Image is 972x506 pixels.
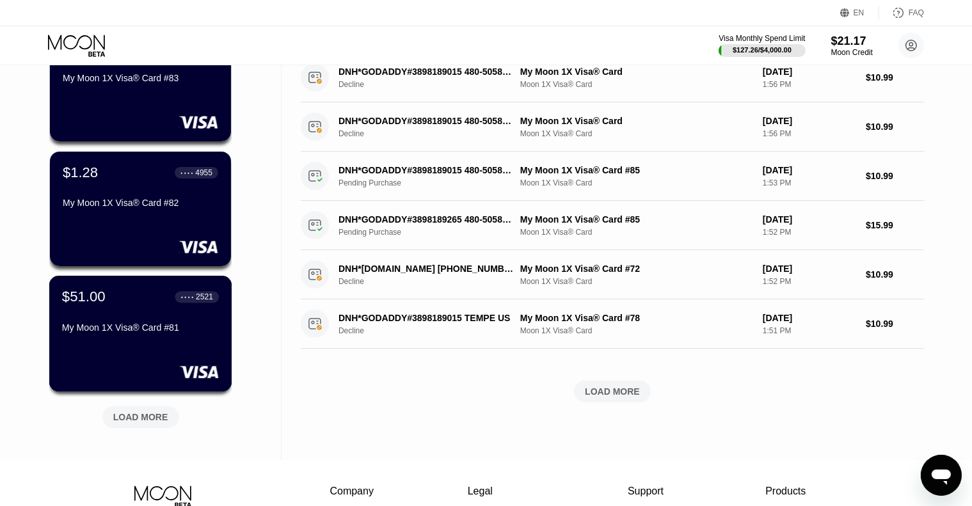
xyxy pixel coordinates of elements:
div: Decline [339,277,527,286]
div: DNH*GODADDY#3898189015 480-5058855 US [339,116,514,126]
div: Visa Monthly Spend Limit [719,34,805,43]
div: LOAD MORE [301,381,924,402]
div: $51.00● ● ● ●2521My Moon 1X Visa® Card #81 [50,276,231,391]
div: $1.28● ● ● ●4955My Moon 1X Visa® Card #82 [50,152,231,266]
div: DNH*GODADDY#3898189265 480-5058855 US [339,214,514,225]
div: EN [854,8,864,17]
div: DNH*GODADDY#3898189015 TEMPE US [339,313,514,323]
div: My Moon 1X Visa® Card #81 [62,322,219,333]
div: EN [840,6,879,19]
div: My Moon 1X Visa® Card #72 [520,264,753,274]
div: [DATE] [763,264,856,274]
div: Moon 1X Visa® Card [520,326,753,335]
div: 1:52 PM [763,277,856,286]
iframe: Button to launch messaging window [921,455,962,496]
div: Decline [339,129,527,138]
div: DNH*GODADDY#3898189015 TEMPE USDeclineMy Moon 1X Visa® Card #78Moon 1X Visa® Card[DATE]1:51 PM$10.99 [301,299,924,349]
div: DNH*GODADDY#3898189015 480-5058855 US [339,165,514,175]
div: $21.17Moon Credit [831,35,873,57]
div: Decline [339,326,527,335]
div: My Moon 1X Visa® Card #85 [520,214,753,225]
div: DNH*GODADDY#3898189015 480-5058855 USPending PurchaseMy Moon 1X Visa® Card #85Moon 1X Visa® Card[... [301,152,924,201]
div: Visa Monthly Spend Limit$127.26/$4,000.00 [719,34,805,57]
div: LOAD MORE [93,401,189,428]
div: DNH*GODADDY#3898189015 480-5058855 US [339,67,514,77]
div: My Moon 1X Visa® Card #82 [63,198,218,208]
div: My Moon 1X Visa® Card #85 [520,165,753,175]
div: $10.99 [866,72,924,83]
div: My Moon 1X Visa® Card [520,116,753,126]
div: Moon Credit [831,48,873,57]
div: $51.00 [62,289,106,305]
div: LOAD MORE [585,386,640,397]
div: $10.99 [866,122,924,132]
div: $0.33● ● ● ●1344My Moon 1X Visa® Card #83 [50,27,231,141]
div: 1:53 PM [763,178,856,187]
div: Company [330,486,374,497]
div: LOAD MORE [113,411,168,423]
div: 1:51 PM [763,326,856,335]
div: Decline [339,80,527,89]
div: DNH*[DOMAIN_NAME] [PHONE_NUMBER] US [339,264,514,274]
div: 1:52 PM [763,228,856,237]
div: [DATE] [763,313,856,323]
div: Legal [468,486,534,497]
div: $15.99 [866,220,924,230]
div: Moon 1X Visa® Card [520,178,753,187]
div: [DATE] [763,67,856,77]
div: [DATE] [763,214,856,225]
div: Products [765,486,806,497]
div: Moon 1X Visa® Card [520,277,753,286]
div: $10.99 [866,269,924,280]
div: My Moon 1X Visa® Card #83 [63,73,218,83]
div: 4955 [195,168,212,177]
div: DNH*GODADDY#3898189015 480-5058855 USDeclineMy Moon 1X Visa® CardMoon 1X Visa® Card[DATE]1:56 PM$... [301,53,924,102]
div: DNH*GODADDY#3898189265 480-5058855 USPending PurchaseMy Moon 1X Visa® Card #85Moon 1X Visa® Card[... [301,201,924,250]
div: $127.26 / $4,000.00 [733,46,792,54]
div: Moon 1X Visa® Card [520,80,753,89]
div: DNH*[DOMAIN_NAME] [PHONE_NUMBER] USDeclineMy Moon 1X Visa® Card #72Moon 1X Visa® Card[DATE]1:52 P... [301,250,924,299]
div: Pending Purchase [339,178,527,187]
div: My Moon 1X Visa® Card #78 [520,313,753,323]
div: ● ● ● ● [180,171,193,175]
div: ● ● ● ● [181,295,194,299]
div: $21.17 [831,35,873,48]
div: Support [628,486,672,497]
div: $10.99 [866,171,924,181]
div: [DATE] [763,165,856,175]
div: 2521 [196,292,213,301]
div: DNH*GODADDY#3898189015 480-5058855 USDeclineMy Moon 1X Visa® CardMoon 1X Visa® Card[DATE]1:56 PM$... [301,102,924,152]
div: 1:56 PM [763,80,856,89]
div: $1.28 [63,164,98,181]
div: $10.99 [866,319,924,329]
div: Pending Purchase [339,228,527,237]
div: [DATE] [763,116,856,126]
div: Moon 1X Visa® Card [520,129,753,138]
div: My Moon 1X Visa® Card [520,67,753,77]
div: Moon 1X Visa® Card [520,228,753,237]
div: FAQ [879,6,924,19]
div: 1:56 PM [763,129,856,138]
div: FAQ [909,8,924,17]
